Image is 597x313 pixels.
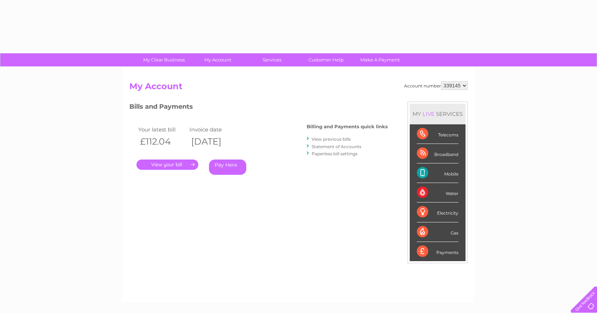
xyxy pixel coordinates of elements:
[417,144,458,163] div: Broadband
[307,124,388,129] h4: Billing and Payments quick links
[129,102,388,114] h3: Bills and Payments
[312,136,351,142] a: View previous bills
[188,125,239,134] td: Invoice date
[417,124,458,144] div: Telecoms
[421,110,436,117] div: LIVE
[136,160,198,170] a: .
[136,134,188,149] th: £112.04
[129,81,468,95] h2: My Account
[410,104,466,124] div: MY SERVICES
[417,183,458,203] div: Water
[188,134,239,149] th: [DATE]
[312,151,357,156] a: Paperless bill settings
[417,242,458,261] div: Payments
[297,53,355,66] a: Customer Help
[417,203,458,222] div: Electricity
[243,53,301,66] a: Services
[351,53,409,66] a: Make A Payment
[136,125,188,134] td: Your latest bill
[189,53,247,66] a: My Account
[312,144,361,149] a: Statement of Accounts
[417,222,458,242] div: Gas
[209,160,246,175] a: Pay Here
[135,53,193,66] a: My Clear Business
[404,81,468,90] div: Account number
[417,163,458,183] div: Mobile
